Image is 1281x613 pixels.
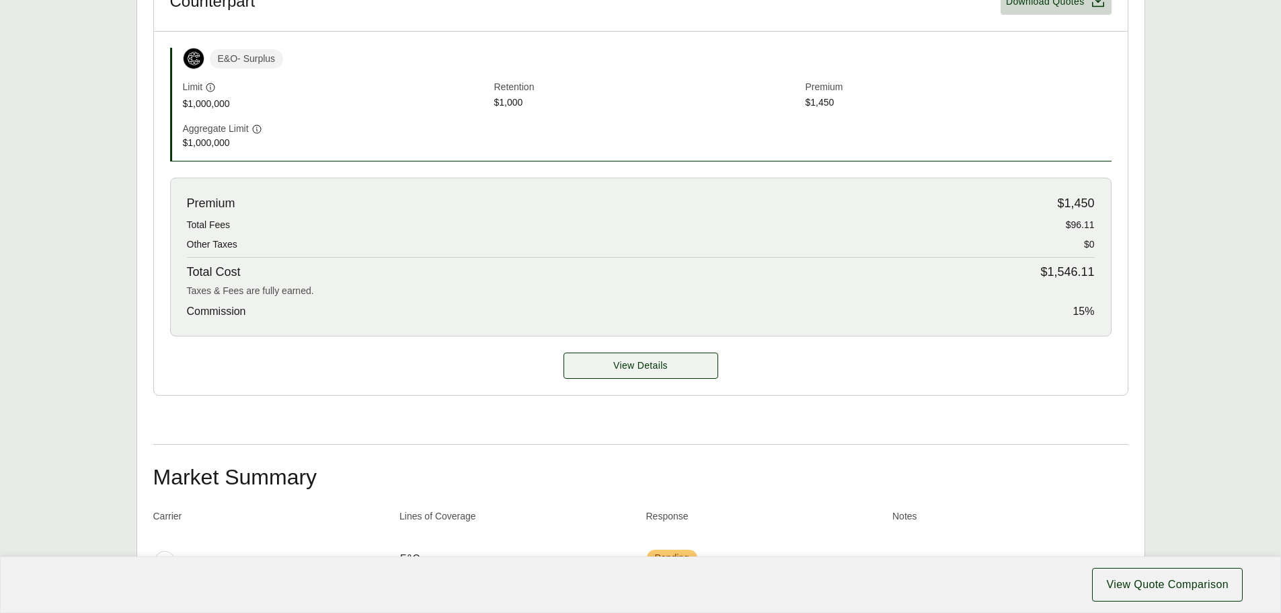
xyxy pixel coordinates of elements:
span: Hiscox [181,555,209,569]
button: View Details [564,353,718,379]
span: $1,450 [806,96,1112,111]
span: — [893,552,902,563]
span: Commission [187,303,246,320]
a: Counterpart details [564,353,718,379]
span: 15 % [1073,303,1094,320]
span: $1,546.11 [1040,263,1094,281]
span: View Quote Comparison [1106,577,1229,593]
img: Hiscox logo [155,552,175,572]
span: $1,000,000 [183,136,489,150]
th: Response [646,509,882,529]
th: Lines of Coverage [399,509,635,529]
span: $96.11 [1066,218,1095,232]
h2: Market Summary [153,466,1128,488]
span: $1,000,000 [183,97,489,111]
span: $1,450 [1057,194,1094,213]
span: Premium [187,194,235,213]
span: $1,000 [494,96,800,111]
span: Aggregate Limit [183,122,249,136]
span: Pending [647,550,697,566]
button: View Quote Comparison [1092,568,1243,602]
span: E&O [400,551,420,565]
span: View Details [613,359,668,373]
span: Other Taxes [187,238,237,252]
img: Coalition [184,48,204,69]
span: Retention [494,80,800,96]
span: Premium [806,80,1112,96]
span: E&O - Surplus [210,49,284,69]
span: $0 [1084,238,1095,252]
span: Limit [183,80,203,94]
th: Carrier [153,509,389,529]
span: Total Cost [187,263,241,281]
div: Taxes & Fees are fully earned. [187,284,1095,298]
th: Notes [892,509,1128,529]
span: Total Fees [187,218,231,232]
